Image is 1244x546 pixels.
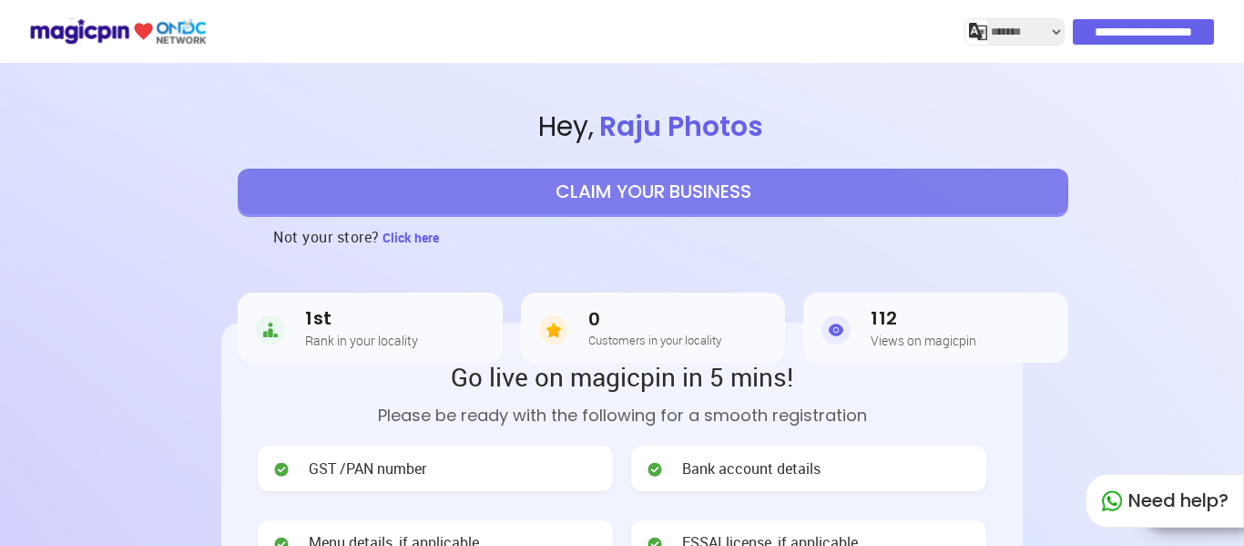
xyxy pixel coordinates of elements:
button: CLAIM YOUR BUSINESS [238,169,1068,214]
h5: Rank in your locality [305,334,418,347]
h2: Go live on magicpin in 5 mins! [258,359,986,394]
h3: Not your store? [273,214,380,260]
img: ondc-logo-new-small.8a59708e.svg [29,15,207,47]
span: Bank account details [682,458,821,479]
img: Customers [539,312,568,348]
h3: 0 [588,309,721,330]
h5: Customers in your locality [588,334,721,346]
h3: 1st [305,308,418,329]
span: Click here [382,229,439,246]
h5: Views on magicpin [871,334,976,347]
img: Rank [256,312,285,348]
img: check [646,460,664,479]
span: GST /PAN number [309,458,426,479]
img: Views [821,312,851,348]
img: check [272,460,291,479]
div: Need help? [1086,474,1244,528]
span: Hey , [62,108,1244,147]
span: Raju Photos [594,107,769,146]
p: Please be ready with the following for a smooth registration [258,403,986,428]
h3: 112 [871,308,976,329]
img: j2MGCQAAAABJRU5ErkJggg== [969,23,987,41]
img: whatapp_green.7240e66a.svg [1101,490,1123,512]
